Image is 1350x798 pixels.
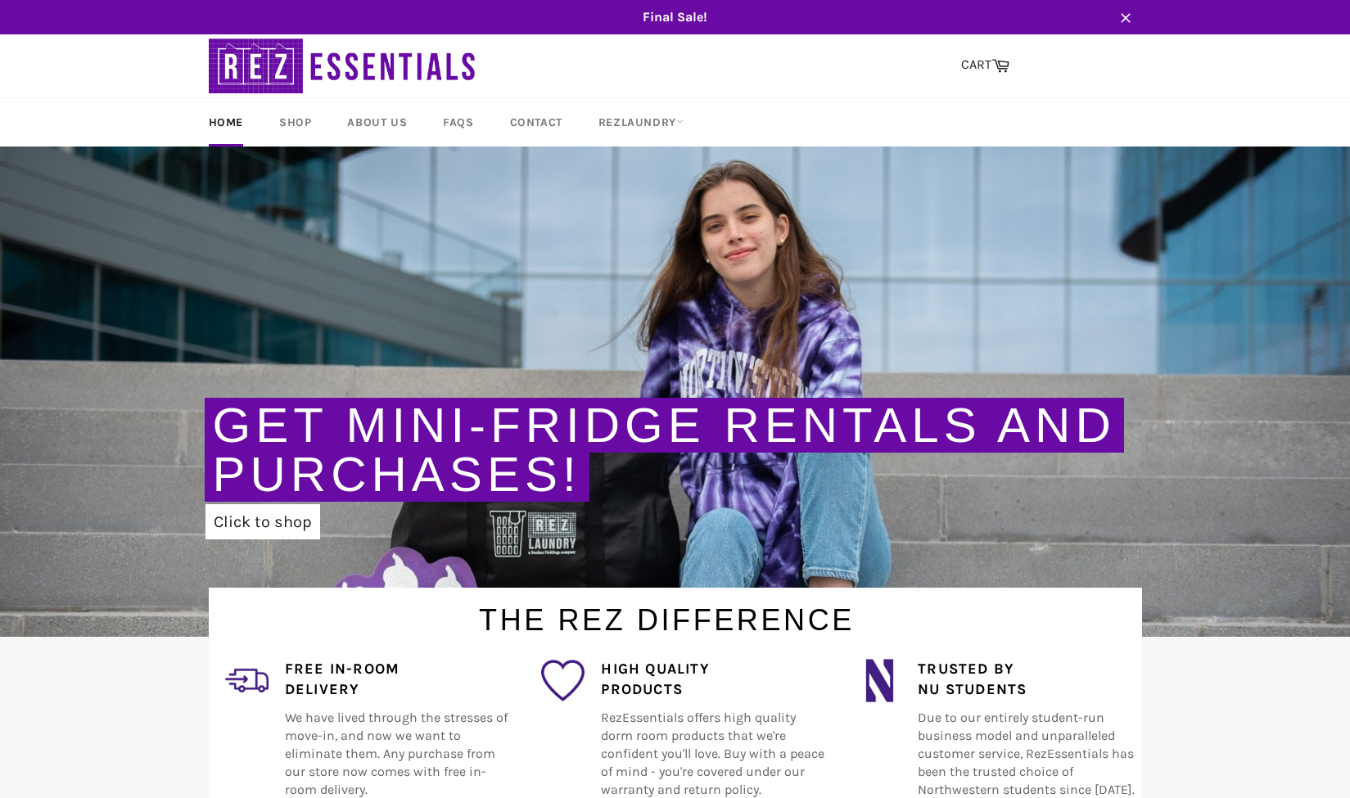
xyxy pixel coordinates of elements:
[858,659,901,702] img: northwestern_wildcats_tiny.png
[285,659,508,700] h4: Free In-Room Delivery
[263,98,327,147] a: Shop
[209,34,479,97] img: RezEssentials
[427,98,490,147] a: FAQs
[601,659,824,700] h4: High Quality Products
[541,659,585,702] img: favorite_1.png
[192,98,260,147] a: Home
[918,659,1141,700] h4: Trusted by NU Students
[225,659,269,702] img: delivery_2.png
[213,398,1116,502] a: Get Mini-Fridge Rentals and Purchases!
[582,98,700,147] a: RezLaundry
[205,504,320,539] a: Click to shop
[192,588,1142,641] h1: The Rez Difference
[953,48,1018,83] a: CART
[331,98,423,147] a: About Us
[494,98,579,147] a: Contact
[192,8,1158,26] span: Final Sale!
